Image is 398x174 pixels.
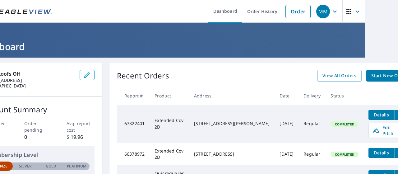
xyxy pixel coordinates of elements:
[275,87,298,105] th: Date
[285,5,311,18] a: Order
[372,112,391,118] span: Details
[67,133,95,141] p: $ 19.96
[322,72,357,80] span: View All Orders
[24,133,53,141] p: 0
[67,120,95,133] p: Avg. report cost
[117,143,150,165] td: 66378972
[67,163,86,169] p: Platinum
[189,87,275,105] th: Address
[19,163,32,169] p: Silver
[331,122,358,126] span: Completed
[298,105,326,143] td: Regular
[194,151,270,157] div: [STREET_ADDRESS]
[150,105,189,143] td: Extended Cov 2D
[46,163,56,169] p: Gold
[150,87,189,105] th: Product
[117,87,150,105] th: Report #
[316,5,330,18] div: MM
[317,70,362,82] a: View All Orders
[150,143,189,165] td: Extended Cov 2D
[298,87,326,105] th: Delivery
[275,105,298,143] td: [DATE]
[24,120,53,133] p: Order pending
[368,110,395,120] button: detailsBtn-67322401
[275,143,298,165] td: [DATE]
[117,70,169,82] p: Recent Orders
[298,143,326,165] td: Regular
[372,150,391,156] span: Details
[331,152,358,157] span: Completed
[117,105,150,143] td: 67322401
[368,148,395,158] button: detailsBtn-66378972
[326,87,363,105] th: Status
[194,120,270,127] div: [STREET_ADDRESS][PERSON_NAME]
